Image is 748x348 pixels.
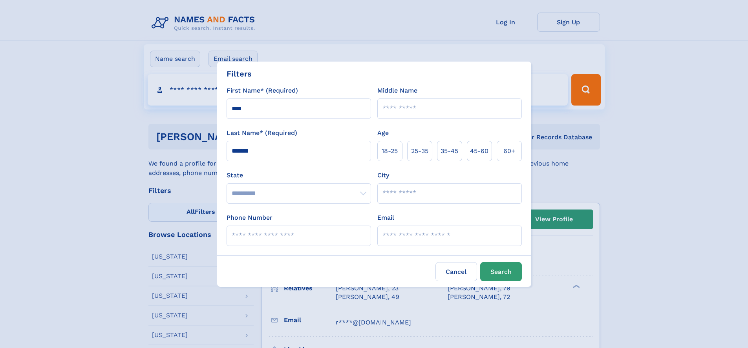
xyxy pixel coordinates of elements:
[227,86,298,95] label: First Name* (Required)
[227,171,371,180] label: State
[503,146,515,156] span: 60+
[227,213,272,222] label: Phone Number
[441,146,458,156] span: 35‑45
[377,128,389,138] label: Age
[435,262,477,281] label: Cancel
[227,68,252,80] div: Filters
[227,128,297,138] label: Last Name* (Required)
[382,146,398,156] span: 18‑25
[480,262,522,281] button: Search
[377,171,389,180] label: City
[411,146,428,156] span: 25‑35
[377,213,394,222] label: Email
[470,146,488,156] span: 45‑60
[377,86,417,95] label: Middle Name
